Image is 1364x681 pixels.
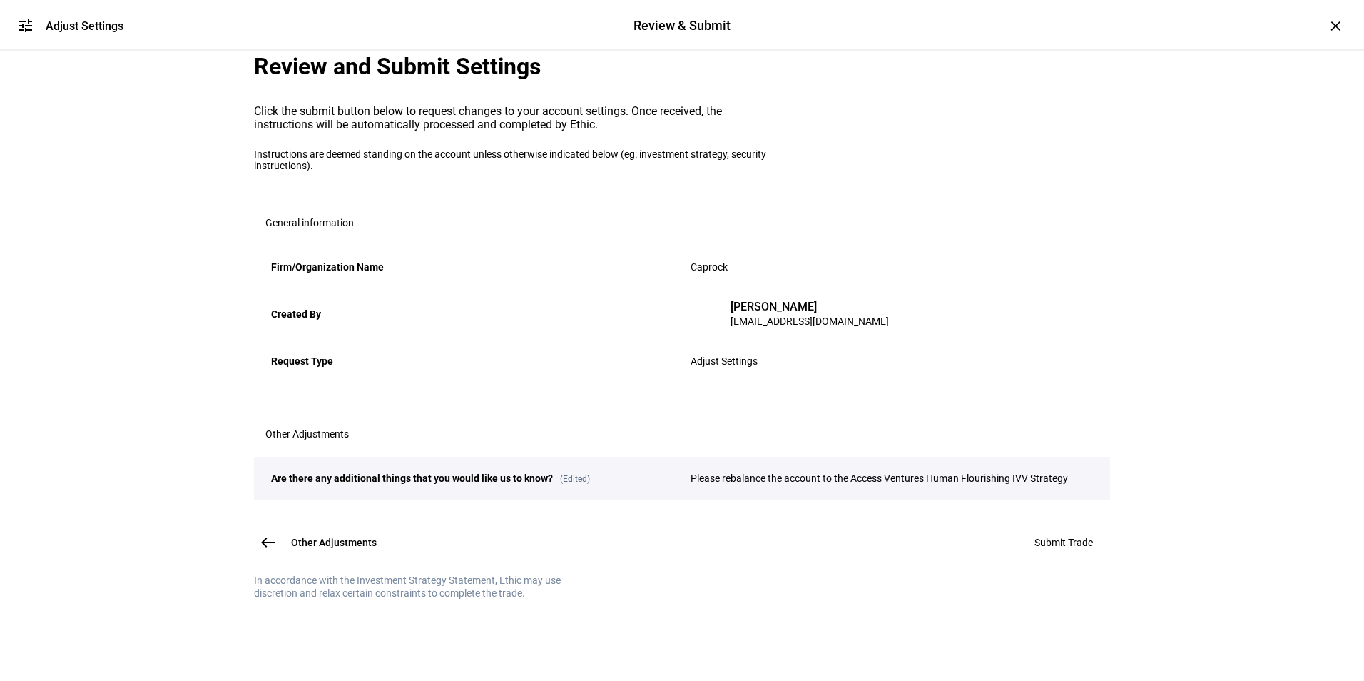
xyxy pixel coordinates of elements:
[731,300,889,314] div: [PERSON_NAME]
[1017,528,1110,557] button: Submit Trade
[265,428,349,440] h3: Other Adjustments
[691,473,1068,484] span: Please rebalance the account to the Access Ventures Human Flourishing IVV Strategy
[691,261,728,273] span: Caprock
[271,467,673,490] div: Are there any additional things that you would like us to know?
[691,300,719,328] div: KB
[254,148,768,171] p: Instructions are deemed standing on the account unless otherwise indicated below (eg: investment ...
[254,51,1110,81] div: Review and Submit Settings
[271,303,673,326] div: Created By
[271,256,673,278] div: Firm/Organization Name
[633,16,731,35] div: Review & Submit
[254,574,596,600] div: In accordance with the Investment Strategy Statement, Ethic may use discretion and relax certain ...
[1324,14,1347,37] div: ×
[271,350,673,373] div: Request Type
[1034,537,1093,548] span: Submit Trade
[553,474,590,484] span: (Edited)
[254,528,394,557] button: Other Adjustments
[260,534,277,551] mat-icon: west
[17,17,34,34] mat-icon: tune
[691,355,758,367] span: Adjust Settings
[46,19,123,33] div: Adjust Settings
[291,535,377,550] span: Other Adjustments
[265,217,354,228] h3: General information
[731,314,889,328] div: [EMAIL_ADDRESS][DOMAIN_NAME]
[254,104,768,131] p: Click the submit button below to request changes to your account settings. Once received, the ins...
